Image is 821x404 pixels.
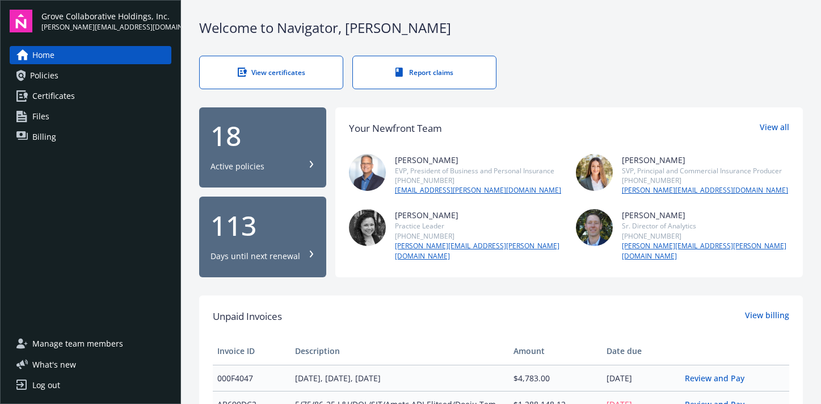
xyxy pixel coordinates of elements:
[760,121,789,136] a: View all
[349,154,386,191] img: photo
[32,335,123,353] span: Manage team members
[295,372,504,384] span: [DATE], [DATE], [DATE]
[745,309,789,324] a: View billing
[210,212,315,239] div: 113
[349,209,386,246] img: photo
[32,46,54,64] span: Home
[10,107,171,126] a: Files
[395,154,561,166] div: [PERSON_NAME]
[395,176,561,185] div: [PHONE_NUMBER]
[685,373,753,384] a: Review and Pay
[199,56,343,89] a: View certificates
[210,122,315,149] div: 18
[622,209,789,221] div: [PERSON_NAME]
[395,231,562,241] div: [PHONE_NUMBER]
[622,241,789,261] a: [PERSON_NAME][EMAIL_ADDRESS][PERSON_NAME][DOMAIN_NAME]
[349,121,442,136] div: Your Newfront Team
[395,209,562,221] div: [PERSON_NAME]
[395,185,561,195] a: [EMAIL_ADDRESS][PERSON_NAME][DOMAIN_NAME]
[622,231,789,241] div: [PHONE_NUMBER]
[32,107,49,126] span: Files
[199,18,803,38] div: Welcome to Navigator , [PERSON_NAME]
[210,161,264,172] div: Active policies
[41,10,171,32] button: Grove Collaborative Holdings, Inc.[PERSON_NAME][EMAIL_ADDRESS][DOMAIN_NAME]
[622,176,788,185] div: [PHONE_NUMBER]
[32,359,76,370] span: What ' s new
[395,221,562,231] div: Practice Leader
[199,107,326,188] button: 18Active policies
[602,338,680,365] th: Date due
[213,309,282,324] span: Unpaid Invoices
[576,209,613,246] img: photo
[222,68,320,77] div: View certificates
[213,338,290,365] th: Invoice ID
[602,365,680,391] td: [DATE]
[32,128,56,146] span: Billing
[509,338,603,365] th: Amount
[30,66,58,85] span: Policies
[352,56,496,89] a: Report claims
[10,46,171,64] a: Home
[10,87,171,105] a: Certificates
[199,197,326,277] button: 113Days until next renewal
[10,66,171,85] a: Policies
[10,359,94,370] button: What's new
[32,87,75,105] span: Certificates
[32,376,60,394] div: Log out
[622,185,788,195] a: [PERSON_NAME][EMAIL_ADDRESS][DOMAIN_NAME]
[376,68,473,77] div: Report claims
[622,221,789,231] div: Sr. Director of Analytics
[213,365,290,391] td: 000F4047
[509,365,603,391] td: $4,783.00
[41,22,171,32] span: [PERSON_NAME][EMAIL_ADDRESS][DOMAIN_NAME]
[10,335,171,353] a: Manage team members
[622,166,788,176] div: SVP, Principal and Commercial Insurance Producer
[576,154,613,191] img: photo
[622,154,788,166] div: [PERSON_NAME]
[395,166,561,176] div: EVP, President of Business and Personal Insurance
[395,241,562,261] a: [PERSON_NAME][EMAIL_ADDRESS][PERSON_NAME][DOMAIN_NAME]
[10,10,32,32] img: navigator-logo.svg
[10,128,171,146] a: Billing
[290,338,508,365] th: Description
[41,10,171,22] span: Grove Collaborative Holdings, Inc.
[210,251,300,262] div: Days until next renewal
